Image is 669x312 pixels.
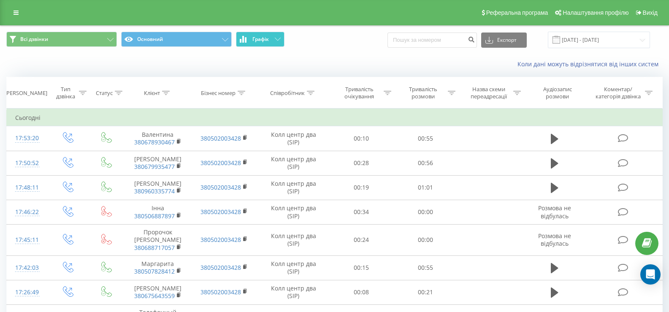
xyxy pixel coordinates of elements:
[257,255,329,280] td: Колл центр два (SIP)
[125,126,191,151] td: Валентина
[393,255,458,280] td: 00:55
[15,284,39,301] div: 17:26:49
[5,90,47,97] div: [PERSON_NAME]
[200,208,241,216] a: 380502003428
[640,264,661,285] div: Open Intercom Messenger
[257,151,329,175] td: Колл центр два (SIP)
[6,32,117,47] button: Всі дзвінки
[387,33,477,48] input: Пошук за номером
[200,159,241,167] a: 380502003428
[466,86,511,100] div: Назва схеми переадресації
[200,263,241,271] a: 380502003428
[15,232,39,248] div: 17:45:11
[270,90,305,97] div: Співробітник
[200,183,241,191] a: 380502003428
[486,9,548,16] span: Реферальна програма
[593,86,643,100] div: Коментар/категорія дзвінка
[393,126,458,151] td: 00:55
[329,126,393,151] td: 00:10
[144,90,160,97] div: Клієнт
[125,255,191,280] td: Маргарита
[329,280,393,304] td: 00:08
[134,212,175,220] a: 380506887897
[125,200,191,224] td: Інна
[329,200,393,224] td: 00:34
[252,36,269,42] span: Графік
[538,232,571,247] span: Розмова не відбулась
[15,260,39,276] div: 17:42:03
[531,86,583,100] div: Аудіозапис розмови
[393,200,458,224] td: 00:00
[201,90,236,97] div: Бізнес номер
[200,288,241,296] a: 380502003428
[20,36,48,43] span: Всі дзвінки
[96,90,113,97] div: Статус
[134,163,175,171] a: 380679935477
[134,138,175,146] a: 380678930467
[393,280,458,304] td: 00:21
[7,109,663,126] td: Сьогодні
[481,33,527,48] button: Експорт
[125,151,191,175] td: [PERSON_NAME]
[393,151,458,175] td: 00:56
[517,60,663,68] a: Коли дані можуть відрізнятися вiд інших систем
[257,280,329,304] td: Колл центр два (SIP)
[134,244,175,252] a: 380688717057
[401,86,446,100] div: Тривалість розмови
[15,179,39,196] div: 17:48:11
[134,187,175,195] a: 380960335774
[393,225,458,256] td: 00:00
[200,134,241,142] a: 380502003428
[134,292,175,300] a: 380675643559
[329,175,393,200] td: 00:19
[236,32,284,47] button: Графік
[257,126,329,151] td: Колл центр два (SIP)
[257,225,329,256] td: Колл центр два (SIP)
[15,204,39,220] div: 17:46:22
[329,255,393,280] td: 00:15
[55,86,76,100] div: Тип дзвінка
[538,204,571,220] span: Розмова не відбулась
[134,267,175,275] a: 380507828412
[121,32,232,47] button: Основний
[257,175,329,200] td: Колл центр два (SIP)
[329,225,393,256] td: 00:24
[15,155,39,171] div: 17:50:52
[643,9,658,16] span: Вихід
[125,175,191,200] td: [PERSON_NAME]
[337,86,382,100] div: Тривалість очікування
[15,130,39,147] div: 17:53:20
[125,225,191,256] td: Пророчок [PERSON_NAME]
[257,200,329,224] td: Колл центр два (SIP)
[393,175,458,200] td: 01:01
[563,9,628,16] span: Налаштування профілю
[329,151,393,175] td: 00:28
[125,280,191,304] td: [PERSON_NAME]
[200,236,241,244] a: 380502003428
